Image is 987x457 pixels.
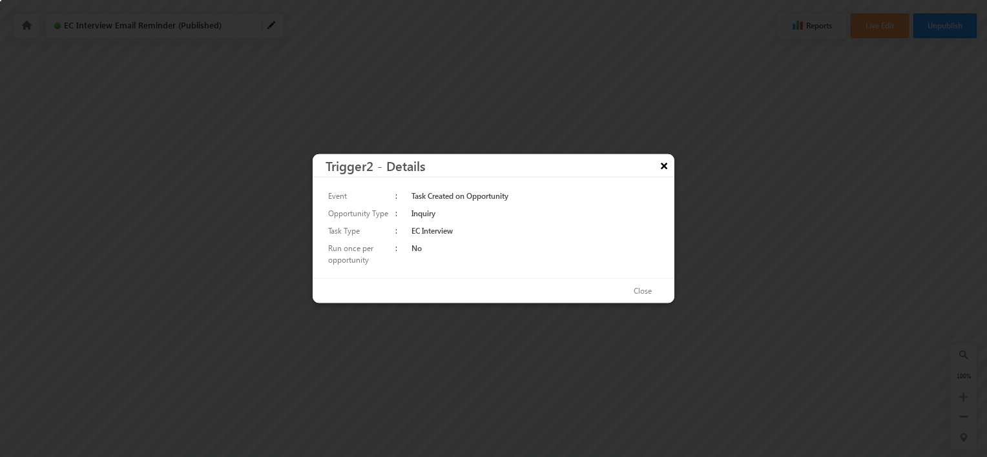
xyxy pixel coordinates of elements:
[326,239,393,269] td: Run once per opportunity
[393,239,409,269] td: :
[409,222,661,239] td: EC Interview
[654,154,674,177] button: ×
[393,205,409,222] td: :
[393,222,409,239] td: :
[409,187,661,205] td: Task Created on Opportunity
[409,205,661,222] td: Inquiry
[409,239,661,269] td: No
[326,187,393,205] td: Event
[326,222,393,239] td: Task Type
[393,187,409,205] td: :
[326,154,674,177] h3: Trigger2 - Details
[326,205,393,222] td: Opportunity Type
[621,282,665,301] button: Close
